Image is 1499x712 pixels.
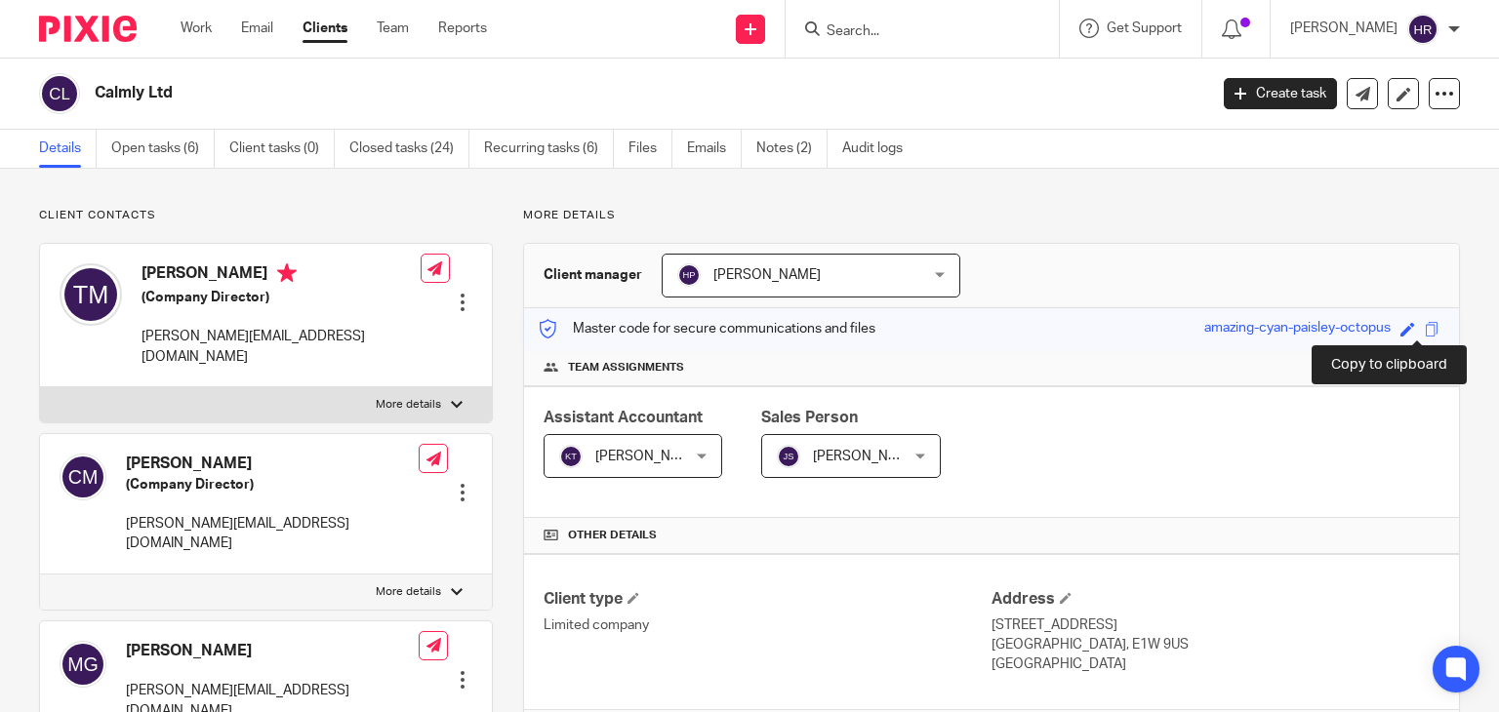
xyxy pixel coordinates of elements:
[1290,19,1398,38] p: [PERSON_NAME]
[544,265,642,285] h3: Client manager
[825,23,1000,41] input: Search
[142,288,421,307] h5: (Company Director)
[126,514,419,554] p: [PERSON_NAME][EMAIL_ADDRESS][DOMAIN_NAME]
[756,130,828,168] a: Notes (2)
[39,16,137,42] img: Pixie
[229,130,335,168] a: Client tasks (0)
[992,635,1439,654] p: [GEOGRAPHIC_DATA], E1W 9US
[1407,14,1438,45] img: svg%3E
[241,19,273,38] a: Email
[568,360,684,376] span: Team assignments
[628,130,672,168] a: Files
[761,410,858,425] span: Sales Person
[277,263,297,283] i: Primary
[544,410,703,425] span: Assistant Accountant
[376,397,441,413] p: More details
[142,263,421,288] h4: [PERSON_NAME]
[95,83,975,103] h2: Calmly Ltd
[992,615,1439,635] p: [STREET_ADDRESS]
[349,130,469,168] a: Closed tasks (24)
[813,450,920,463] span: [PERSON_NAME]
[539,319,875,338] p: Master code for secure communications and files
[438,19,487,38] a: Reports
[559,445,583,468] img: svg%3E
[181,19,212,38] a: Work
[687,130,742,168] a: Emails
[992,589,1439,610] h4: Address
[39,73,80,114] img: svg%3E
[484,130,614,168] a: Recurring tasks (6)
[1204,318,1391,340] div: amazing-cyan-paisley-octopus
[544,589,992,610] h4: Client type
[39,130,97,168] a: Details
[713,268,821,282] span: [PERSON_NAME]
[842,130,917,168] a: Audit logs
[1224,78,1337,109] a: Create task
[777,445,800,468] img: svg%3E
[377,19,409,38] a: Team
[111,130,215,168] a: Open tasks (6)
[595,450,703,463] span: [PERSON_NAME]
[1107,21,1182,35] span: Get Support
[39,208,493,223] p: Client contacts
[992,654,1439,674] p: [GEOGRAPHIC_DATA]
[523,208,1460,223] p: More details
[677,263,701,287] img: svg%3E
[126,454,419,474] h4: [PERSON_NAME]
[568,528,657,543] span: Other details
[60,454,106,500] img: svg%3E
[142,327,421,367] p: [PERSON_NAME][EMAIL_ADDRESS][DOMAIN_NAME]
[126,475,419,494] h5: (Company Director)
[126,641,419,661] h4: [PERSON_NAME]
[60,641,106,688] img: svg%3E
[303,19,347,38] a: Clients
[544,615,992,635] p: Limited company
[376,584,441,600] p: More details
[60,263,122,326] img: svg%3E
